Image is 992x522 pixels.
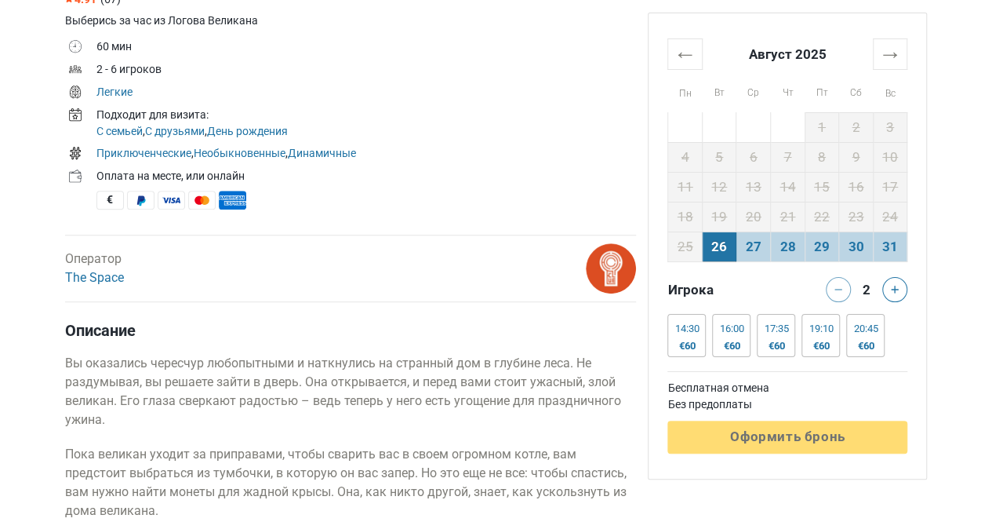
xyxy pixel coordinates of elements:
td: 26 [702,232,736,261]
span: Наличные [96,191,124,210]
span: MasterCard [188,191,216,210]
div: Подходит для визита: [96,107,636,123]
th: Вс [873,69,907,112]
h4: Описание [65,321,636,340]
a: День рождения [207,125,288,137]
td: 16 [839,172,874,202]
td: 18 [668,202,703,232]
a: С семьей [96,125,143,137]
a: Динамичные [288,147,356,159]
span: PayPal [127,191,154,210]
div: Оплата на месте, или онлайн [96,168,636,184]
th: Вт [702,69,736,112]
td: 28 [771,232,805,261]
div: €60 [674,340,699,352]
a: Приключенческие [96,147,191,159]
td: 20 [736,202,771,232]
td: 4 [668,142,703,172]
div: €60 [808,340,833,352]
td: Бесплатная отмена [667,380,907,396]
div: 16:00 [719,323,743,335]
td: 14 [771,172,805,202]
div: Оператор [65,250,124,287]
th: Пт [805,69,839,112]
td: 3 [873,112,907,142]
td: 11 [668,172,703,202]
td: 12 [702,172,736,202]
td: 8 [805,142,839,172]
td: Без предоплаты [667,396,907,413]
th: Пн [668,69,703,112]
td: 23 [839,202,874,232]
a: Необыкновенные [194,147,285,159]
td: 17 [873,172,907,202]
div: 19:10 [808,323,833,335]
td: 2 - 6 игроков [96,60,636,82]
div: Выберись за час из Логова Великана [65,13,636,29]
img: bitmap.png [586,243,636,294]
td: 60 мин [96,37,636,60]
p: Пока великан уходит за приправами, чтобы сварить вас в своем огромном котле, вам предстоит выбрат... [65,445,636,520]
th: Август 2025 [702,38,873,69]
a: С друзьями [145,125,205,137]
td: 9 [839,142,874,172]
td: 10 [873,142,907,172]
td: , , [96,144,636,166]
th: Сб [839,69,874,112]
td: 21 [771,202,805,232]
td: 24 [873,202,907,232]
span: American Express [219,191,246,210]
td: 5 [702,142,736,172]
div: €60 [719,340,743,352]
div: 17:35 [764,323,788,335]
div: Игрока [661,277,787,302]
th: → [873,38,907,69]
td: 29 [805,232,839,261]
th: Ср [736,69,771,112]
td: 30 [839,232,874,261]
td: 6 [736,142,771,172]
td: 22 [805,202,839,232]
td: 31 [873,232,907,261]
div: 14:30 [674,323,699,335]
th: ← [668,38,703,69]
td: 19 [702,202,736,232]
th: Чт [771,69,805,112]
td: 27 [736,232,771,261]
td: 7 [771,142,805,172]
div: €60 [853,340,878,352]
p: Вы оказались чересчур любопытными и наткнулись на странный дом в глубине леса. Не раздумывая, вы ... [65,354,636,429]
div: 20:45 [853,323,878,335]
div: €60 [764,340,788,352]
td: 13 [736,172,771,202]
td: 25 [668,232,703,261]
td: 2 [839,112,874,142]
td: , , [96,105,636,144]
a: Легкие [96,86,133,98]
td: 1 [805,112,839,142]
div: 2 [857,277,876,299]
td: 15 [805,172,839,202]
a: The Space [65,270,124,285]
span: Visa [158,191,185,210]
